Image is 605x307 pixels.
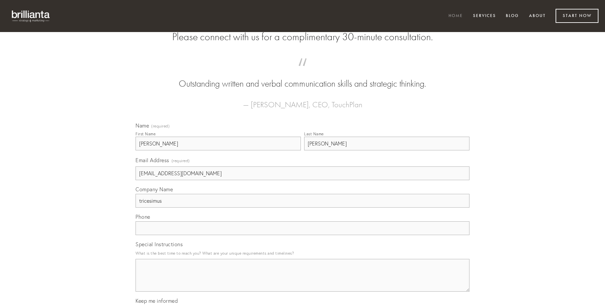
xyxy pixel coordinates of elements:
[502,11,523,22] a: Blog
[146,90,459,111] figcaption: — [PERSON_NAME], CEO, TouchPlan
[469,11,500,22] a: Services
[136,186,173,193] span: Company Name
[136,131,156,136] div: First Name
[304,131,324,136] div: Last Name
[136,157,169,163] span: Email Address
[136,241,183,247] span: Special Instructions
[525,11,550,22] a: About
[136,213,150,220] span: Phone
[151,124,170,128] span: (required)
[172,156,190,165] span: (required)
[7,7,56,26] img: brillianta - research, strategy, marketing
[136,31,469,43] h2: Please connect with us for a complimentary 30-minute consultation.
[136,122,149,129] span: Name
[146,65,459,77] span: “
[444,11,467,22] a: Home
[556,9,598,23] a: Start Now
[136,249,469,258] p: What is the best time to reach you? What are your unique requirements and timelines?
[146,65,459,90] blockquote: Outstanding written and verbal communication skills and strategic thinking.
[136,298,178,304] span: Keep me informed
